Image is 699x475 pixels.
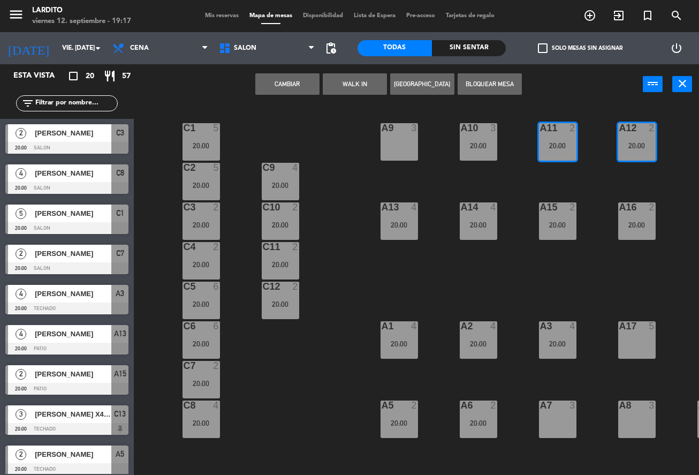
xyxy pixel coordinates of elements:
button: [GEOGRAPHIC_DATA] [390,73,454,95]
input: Filtrar por nombre... [34,97,117,109]
div: A17 [619,321,620,331]
span: C7 [116,247,124,260]
div: 2 [213,202,219,212]
i: power_settings_new [670,42,683,55]
div: 3 [649,401,655,410]
button: Cambiar [255,73,320,95]
div: 5 [649,321,655,331]
div: Esta vista [5,70,77,82]
button: Bloquear Mesa [458,73,522,95]
span: Disponibilidad [298,13,348,19]
span: 20 [86,70,94,82]
div: 4 [411,202,417,212]
span: 4 [16,168,26,179]
div: 2 [292,242,299,252]
div: Sin sentar [432,40,506,56]
span: 3 [16,409,26,420]
div: 4 [490,202,497,212]
div: 20:00 [262,221,299,229]
div: Todas [358,40,432,56]
span: Mapa de mesas [244,13,298,19]
span: pending_actions [324,42,337,55]
span: [PERSON_NAME] [35,208,111,219]
span: Cena [130,44,149,52]
div: 20:00 [183,261,220,268]
span: C8 [116,167,124,179]
div: 20:00 [183,221,220,229]
div: 3 [411,123,417,133]
span: 4 [16,289,26,299]
span: check_box_outline_blank [538,43,548,53]
span: [PERSON_NAME] [35,248,111,259]
div: 2 [649,202,655,212]
span: A3 [116,287,124,300]
span: Mis reservas [200,13,244,19]
button: WALK IN [323,73,387,95]
div: 3 [569,401,576,410]
span: Tarjetas de regalo [440,13,500,19]
div: 20:00 [381,419,418,427]
div: 20:00 [183,340,220,348]
div: 20:00 [460,340,497,348]
div: 2 [569,123,576,133]
i: power_input [647,77,659,90]
span: 4 [16,329,26,340]
div: 2 [292,202,299,212]
div: 2 [292,282,299,291]
span: [PERSON_NAME] [35,168,111,179]
i: close [676,77,689,90]
div: 20:00 [539,142,576,149]
span: [PERSON_NAME] [35,127,111,139]
span: [PERSON_NAME] [35,288,111,299]
div: Lardito [32,5,131,16]
div: 4 [213,401,219,410]
div: 2 [569,202,576,212]
i: add_circle_outline [583,9,596,22]
div: 20:00 [262,261,299,268]
div: 20:00 [183,300,220,308]
i: arrow_drop_down [92,42,104,55]
span: Pre-acceso [401,13,440,19]
button: close [672,76,692,92]
button: power_input [643,76,663,92]
span: [PERSON_NAME] X4 21.30 [35,409,111,420]
div: 2 [213,242,219,252]
i: exit_to_app [612,9,625,22]
div: 20:00 [262,182,299,189]
span: C1 [116,207,124,220]
span: 2 [16,369,26,380]
div: 4 [411,321,417,331]
div: 20:00 [460,221,497,229]
i: restaurant [103,70,116,82]
div: 20:00 [183,380,220,387]
i: search [670,9,683,22]
i: crop_square [67,70,80,82]
span: C3 [116,126,124,139]
div: 20:00 [183,419,220,427]
div: 20:00 [618,221,656,229]
span: 2 [16,449,26,460]
div: A8 [619,401,620,410]
div: 5 [213,163,219,172]
div: 4 [490,321,497,331]
i: filter_list [21,97,34,110]
i: turned_in_not [641,9,654,22]
span: [PERSON_NAME] [35,449,111,460]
